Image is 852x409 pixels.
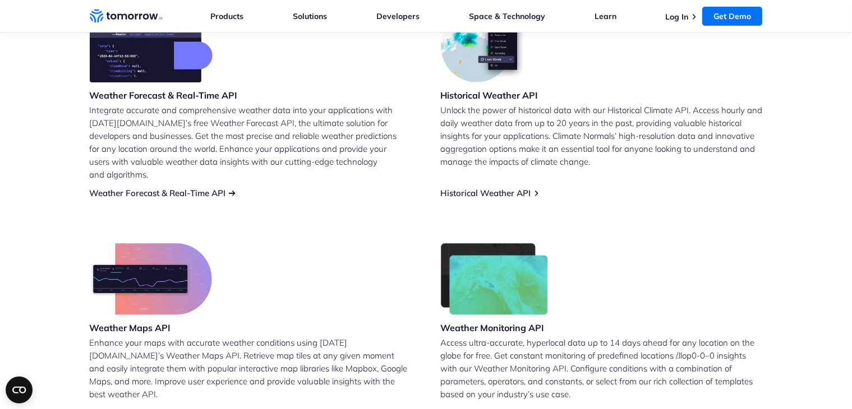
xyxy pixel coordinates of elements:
a: Space & Technology [469,11,545,21]
a: Historical Weather API [441,188,531,198]
p: Enhance your maps with accurate weather conditions using [DATE][DOMAIN_NAME]’s Weather Maps API. ... [90,336,412,401]
button: Open CMP widget [6,377,33,403]
p: Unlock the power of historical data with our Historical Climate API. Access hourly and daily weat... [441,104,763,168]
a: Developers [376,11,420,21]
p: Access ultra-accurate, hyperlocal data up to 14 days ahead for any location on the globe for free... [441,336,763,401]
a: Solutions [293,11,327,21]
a: Home link [90,8,163,25]
h3: Weather Forecast & Real-Time API [90,89,238,101]
a: Learn [595,11,616,21]
h3: Weather Maps API [90,322,212,334]
p: Integrate accurate and comprehensive weather data into your applications with [DATE][DOMAIN_NAME]... [90,104,412,181]
h3: Weather Monitoring API [441,322,549,334]
a: Weather Forecast & Real-Time API [90,188,226,198]
a: Products [211,11,244,21]
a: Get Demo [702,7,762,26]
a: Log In [665,12,688,22]
h3: Historical Weather API [441,89,538,101]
